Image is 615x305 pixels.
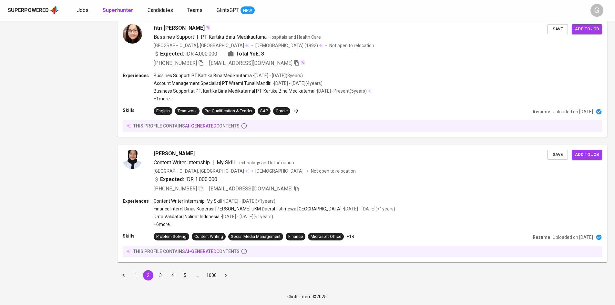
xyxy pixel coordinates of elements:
p: +6 more ... [154,221,395,228]
div: [GEOGRAPHIC_DATA], [GEOGRAPHIC_DATA] [154,42,249,49]
img: magic_wand.svg [300,60,305,65]
p: • [DATE] - Present ( 5 years ) [314,88,367,94]
div: Oracle [276,108,288,114]
img: magic_wand.svg [205,25,210,30]
div: G [590,4,603,17]
img: 076ebce1a6f39220b906a91b9cc0751f.jpg [123,150,142,169]
p: • [DATE] - [DATE] ( <1 years ) [342,206,395,212]
a: Teams [187,6,204,15]
b: Superhunter [103,7,133,13]
p: Content Writer Internship | My Skill [154,198,222,204]
nav: pagination navigation [118,270,232,280]
span: | [197,33,198,41]
button: Go to previous page [118,270,129,280]
span: Technology and Information [237,160,294,165]
button: Go to page 1000 [204,270,219,280]
p: +9 [293,108,298,114]
span: [EMAIL_ADDRESS][DOMAIN_NAME] [209,60,292,66]
button: Go to page 5 [180,270,190,280]
p: this profile contains contents [133,248,240,255]
div: Content Writing [194,234,223,240]
span: fitri [PERSON_NAME] [154,24,205,32]
p: Not open to relocation [329,42,374,49]
div: Superpowered [8,7,49,14]
span: Jobs [77,7,88,13]
span: Content Writer Internship [154,159,210,166]
p: Bussines Support | PT Kartika Bina Medikautama [154,72,252,79]
a: fitri [PERSON_NAME]Bussines Support|PT Kartika Bina MedikautamaHospitals and Health Care[GEOGRAPH... [118,19,607,137]
b: Expected: [160,50,184,58]
div: SAP [260,108,268,114]
span: Save [550,25,565,33]
p: Skills [123,233,154,239]
b: Expected: [160,176,184,183]
span: [DEMOGRAPHIC_DATA] [255,168,304,174]
span: PT Kartika Bina Medikautama [201,34,267,40]
button: Go to page 1 [131,270,141,280]
button: Save [547,150,568,160]
span: Add to job [575,151,599,158]
p: Business Support at PT. Kartika Bina Medikatama | PT. Kartika Bina Medikatama [154,88,314,94]
a: GlintsGPT NEW [217,6,255,15]
button: Go to page 4 [168,270,178,280]
div: [GEOGRAPHIC_DATA], [GEOGRAPHIC_DATA] [154,168,249,174]
b: Total YoE: [236,50,260,58]
p: Resume [533,108,550,115]
button: Add to job [572,24,602,34]
span: Candidates [148,7,173,13]
span: [DEMOGRAPHIC_DATA] [255,42,304,49]
span: AI-generated [185,123,216,128]
span: GlintsGPT [217,7,239,13]
div: (1992) [255,42,323,49]
span: My Skill [217,159,235,166]
div: IDR 4.000.000 [154,50,217,58]
span: Save [550,151,565,158]
p: Uploaded on [DATE] [553,234,593,240]
p: • [DATE] - [DATE] ( <1 years ) [222,198,275,204]
span: [EMAIL_ADDRESS][DOMAIN_NAME] [209,186,292,192]
button: Go to page 3 [155,270,166,280]
span: [PERSON_NAME] [154,150,195,158]
div: Pre-Qualification & Tender [205,108,252,114]
button: page 2 [143,270,153,280]
p: Experiences [123,72,154,79]
a: Candidates [148,6,174,15]
p: this profile contains contents [133,123,240,129]
div: IDR 1.000.000 [154,176,217,183]
span: AI-generated [185,249,216,254]
p: Experiences [123,198,154,204]
span: [PHONE_NUMBER] [154,186,197,192]
span: Hospitals and Health Care [269,35,321,40]
span: Bussines Support [154,34,194,40]
img: abe66482d449bd19d8a07479bdb02151.jpg [123,24,142,44]
p: +18 [346,233,354,240]
p: Data Validator | Nolimit Indonesia [154,213,220,220]
div: Social Media Management [231,234,281,240]
div: Finance [288,234,303,240]
div: … [192,272,202,279]
div: English [156,108,170,114]
button: Add to job [572,150,602,160]
a: Superpoweredapp logo [8,5,59,15]
p: • [DATE] - [DATE] ( 4 years ) [272,80,323,86]
div: Microsoft Office [311,234,341,240]
p: Account Management Specialist | PT Witami Tunai Mandiri [154,80,272,86]
p: • [DATE] - [DATE] ( <1 years ) [220,213,273,220]
p: Resume [533,234,550,240]
img: app logo [50,5,59,15]
a: Jobs [77,6,90,15]
p: Skills [123,107,154,114]
span: | [212,159,214,167]
p: +1 more ... [154,96,372,102]
div: Problem Solving [156,234,187,240]
p: • [DATE] - [DATE] ( 3 years ) [252,72,303,79]
span: Teams [187,7,202,13]
a: [PERSON_NAME]Content Writer Internship|My SkillTechnology and Information[GEOGRAPHIC_DATA], [GEOG... [118,145,607,262]
p: Finance Intern | Dinas Koperasi [PERSON_NAME] UKM Daerah Istimewa [GEOGRAPHIC_DATA] [154,206,342,212]
span: 8 [261,50,264,58]
p: Uploaded on [DATE] [553,108,593,115]
button: Save [547,24,568,34]
a: Superhunter [103,6,135,15]
span: [PHONE_NUMBER] [154,60,197,66]
button: Go to next page [220,270,231,280]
